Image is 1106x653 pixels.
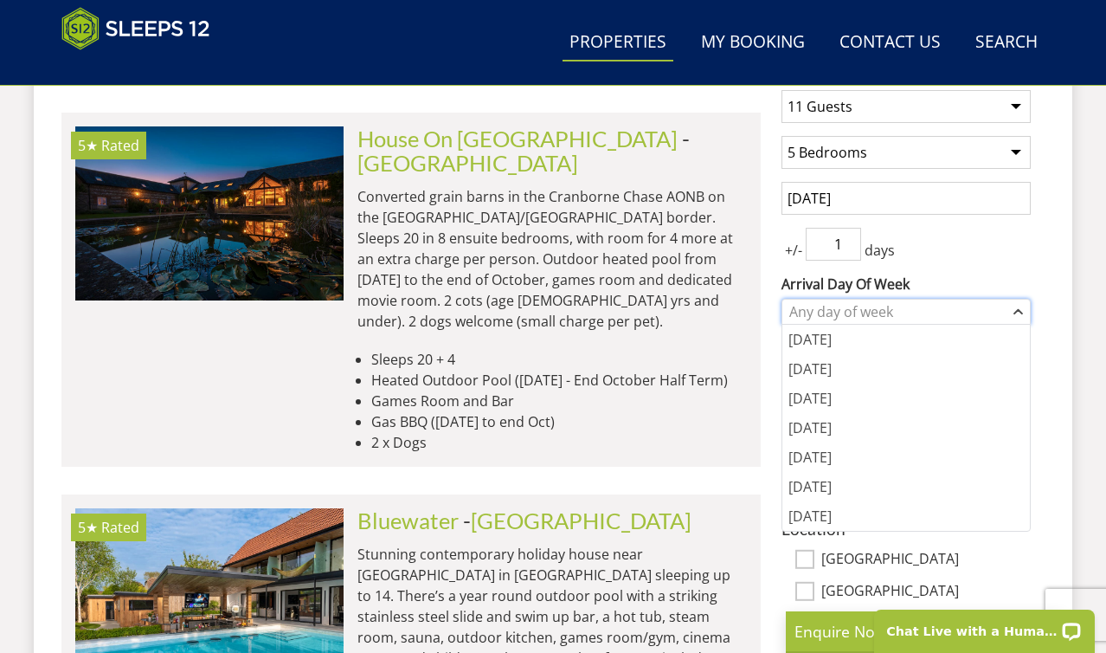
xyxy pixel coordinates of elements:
[75,126,344,300] img: house-on-the-hill-large-holiday-home-accommodation-wiltshire-sleeps-16.original.jpg
[357,126,678,152] a: House On [GEOGRAPHIC_DATA]
[357,508,459,533] a: Bluewater
[785,302,1009,321] div: Any day of week
[782,501,1030,531] div: [DATE]
[357,150,578,176] a: [GEOGRAPHIC_DATA]
[471,508,691,533] a: [GEOGRAPHIC_DATA]
[78,518,98,537] span: Bluewater has a 5 star rating under the Quality in Tourism Scheme
[78,136,98,155] span: House On The Hill has a 5 star rating under the Quality in Tourism Scheme
[781,240,806,261] span: +/-
[371,391,747,411] li: Games Room and Bar
[782,472,1030,501] div: [DATE]
[563,23,673,62] a: Properties
[61,7,210,50] img: Sleeps 12
[101,518,139,537] span: Rated
[463,508,691,533] span: -
[968,23,1045,62] a: Search
[75,126,344,300] a: 5★ Rated
[782,325,1030,354] div: [DATE]
[863,598,1106,653] iframe: LiveChat chat widget
[782,413,1030,443] div: [DATE]
[781,274,1031,294] label: Arrival Day Of Week
[371,411,747,432] li: Gas BBQ ([DATE] to end Oct)
[833,23,948,62] a: Contact Us
[861,240,898,261] span: days
[782,354,1030,384] div: [DATE]
[371,349,747,370] li: Sleeps 20 + 4
[821,551,1031,570] label: [GEOGRAPHIC_DATA]
[781,182,1031,215] input: Arrival Date
[371,370,747,391] li: Heated Outdoor Pool ([DATE] - End October Half Term)
[357,186,747,332] p: Converted grain barns in the Cranborne Chase AONB on the [GEOGRAPHIC_DATA]/[GEOGRAPHIC_DATA] bord...
[371,432,747,453] li: 2 x Dogs
[821,583,1031,602] label: [GEOGRAPHIC_DATA]
[357,126,690,176] span: -
[781,299,1031,325] div: Combobox
[794,620,1054,643] p: Enquire Now
[53,61,235,75] iframe: Customer reviews powered by Trustpilot
[781,520,1031,538] h3: Location
[782,384,1030,413] div: [DATE]
[101,136,139,155] span: Rated
[694,23,812,62] a: My Booking
[782,443,1030,472] div: [DATE]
